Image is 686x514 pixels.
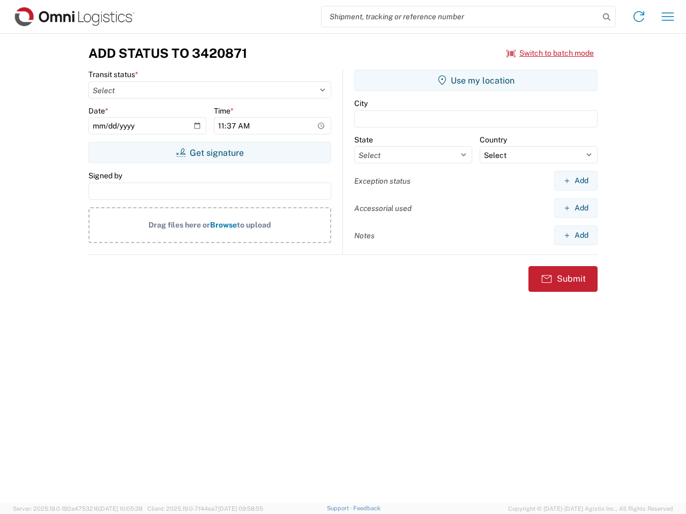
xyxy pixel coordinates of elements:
input: Shipment, tracking or reference number [322,6,599,27]
label: Transit status [88,70,138,79]
h3: Add Status to 3420871 [88,46,247,61]
a: Feedback [353,505,381,511]
label: Exception status [354,176,411,186]
button: Get signature [88,142,331,163]
label: Time [214,106,234,116]
label: City [354,99,368,108]
a: Support [327,505,354,511]
label: Date [88,106,108,116]
span: Server: 2025.19.0-192a4753216 [13,505,143,512]
label: Signed by [88,171,122,180]
button: Use my location [354,70,598,91]
span: Drag files here or [148,221,210,229]
button: Add [554,198,598,218]
button: Add [554,171,598,191]
label: Notes [354,231,375,240]
label: Country [480,135,507,145]
span: Copyright © [DATE]-[DATE] Agistix Inc., All Rights Reserved [508,504,673,513]
button: Switch to batch mode [506,44,594,62]
span: Client: 2025.19.0-7f44ea7 [147,505,263,512]
label: Accessorial used [354,203,412,213]
button: Add [554,225,598,245]
label: State [354,135,373,145]
span: [DATE] 10:05:38 [99,505,143,512]
button: Submit [528,266,598,292]
span: [DATE] 09:58:55 [218,505,263,512]
span: Browse [210,221,237,229]
span: to upload [237,221,271,229]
